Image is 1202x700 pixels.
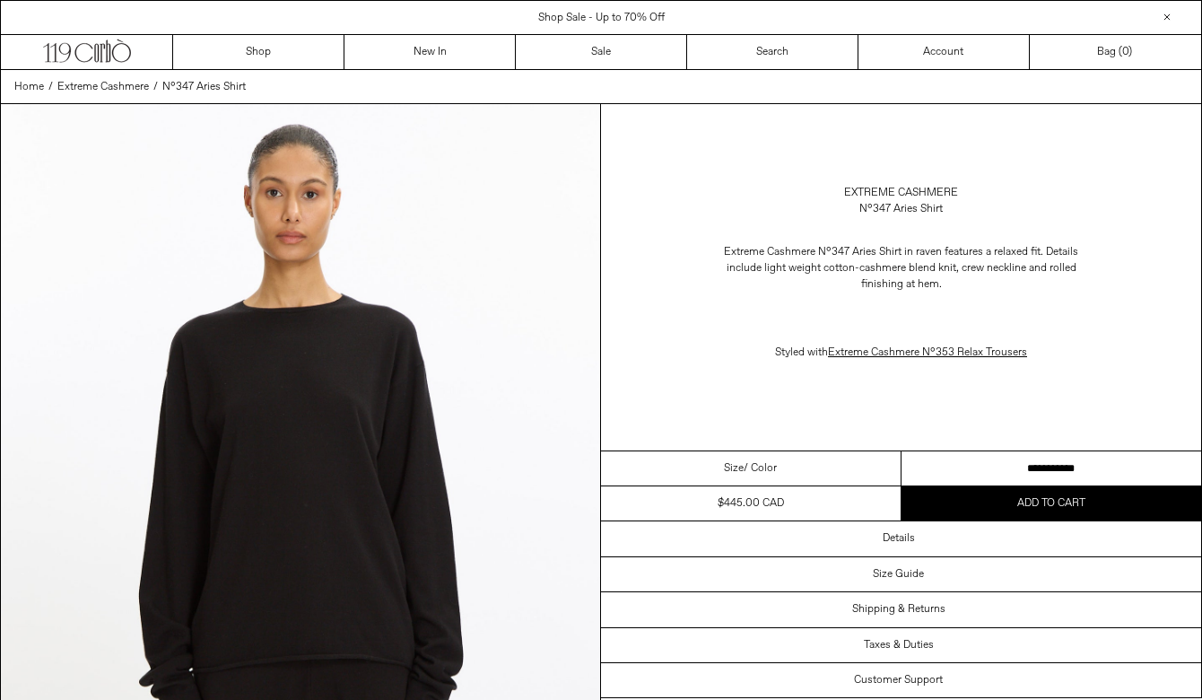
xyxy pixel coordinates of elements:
span: 0 [1122,45,1128,59]
h3: Customer Support [854,674,943,687]
span: Extreme Cashmere [57,80,149,94]
span: / [153,79,158,95]
a: Shop Sale - Up to 70% Off [538,11,665,25]
a: N°347 Aries Shirt [162,79,246,95]
span: ) [1122,44,1132,60]
span: Size [724,460,744,477]
div: $445.00 CAD [718,495,784,512]
a: New In [344,35,516,69]
a: Shop [173,35,344,69]
div: N°347 Aries Shirt [859,201,943,217]
a: Extreme Cashmere [844,185,958,201]
span: Styled with [775,346,1027,360]
button: Add to cart [901,486,1202,521]
span: / [48,79,53,95]
a: Home [14,79,44,95]
a: Account [858,35,1030,69]
a: Bag () [1030,35,1201,69]
span: Extreme Cashmere N°347 Aries Shirt in raven features a relaxed fit. Details include light weight ... [724,245,1078,292]
h3: Details [883,532,915,545]
span: Add to cart [1017,496,1085,511]
a: Extreme Cashmere N°353 Relax Trousers [828,346,1027,360]
a: Extreme Cashmere [57,79,149,95]
span: Home [14,80,44,94]
a: Search [687,35,858,69]
h3: Shipping & Returns [852,603,945,616]
h3: Size Guide [873,568,924,581]
span: N°347 Aries Shirt [162,80,246,94]
h3: Taxes & Duties [864,639,934,652]
span: / Color [744,460,777,477]
a: Sale [516,35,687,69]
